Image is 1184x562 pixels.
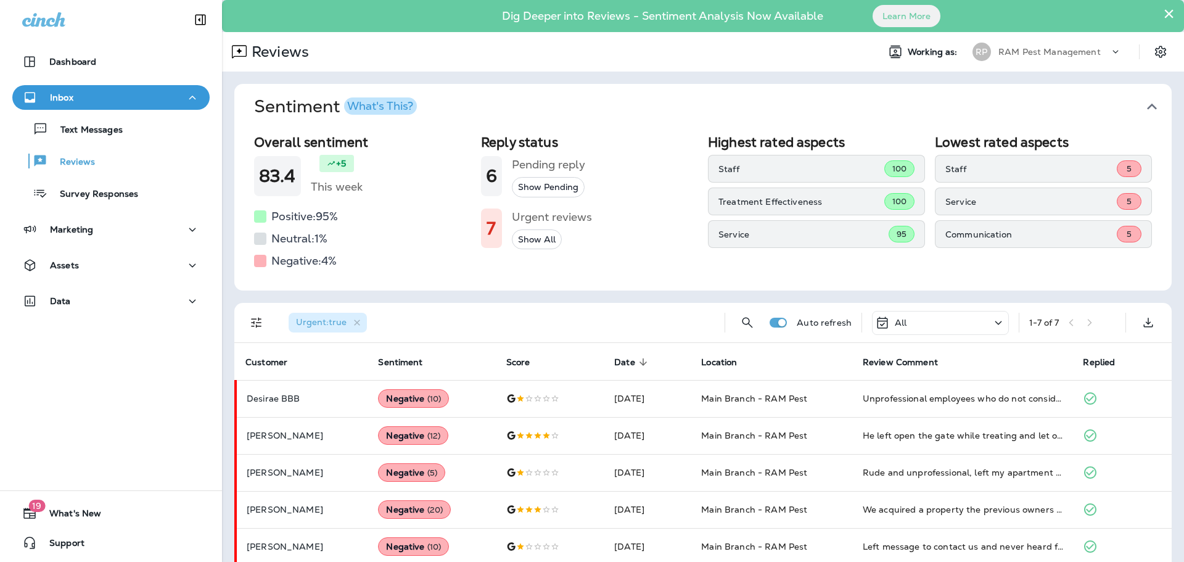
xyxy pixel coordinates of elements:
button: Assets [12,253,210,278]
h1: 83.4 [259,166,296,186]
span: Working as: [908,47,960,57]
p: Survey Responses [47,189,138,200]
span: Support [37,538,84,553]
button: Survey Responses [12,180,210,206]
div: 1 - 7 of 7 [1029,318,1059,328]
button: SentimentWhat's This? [244,84,1182,130]
button: Show Pending [512,177,585,197]
span: Sentiment [378,357,438,368]
span: 100 [892,163,906,174]
span: Urgent : true [296,316,347,328]
div: Negative [378,463,445,482]
span: Score [506,357,546,368]
span: Location [701,357,753,368]
button: Collapse Sidebar [183,7,218,32]
p: Staff [945,164,1117,174]
p: All [895,318,906,328]
button: Close [1163,4,1175,23]
td: [DATE] [604,417,691,454]
span: Score [506,357,530,368]
span: Date [614,357,635,368]
span: Main Branch - RAM Pest [701,504,807,515]
h2: Highest rated aspects [708,134,925,150]
td: [DATE] [604,380,691,417]
p: Assets [50,260,79,270]
span: Review Comment [863,357,938,368]
button: Dashboard [12,49,210,74]
span: ( 10 ) [427,542,442,552]
button: Export as CSV [1136,310,1161,335]
div: Unprofessional employees who do not consider people and their health while they are spraying chem... [863,392,1064,405]
div: Left message to contact us and never heard from them, this tells me they don't need my business [863,540,1064,553]
p: RAM Pest Management [998,47,1101,57]
p: Service [718,229,889,239]
span: Main Branch - RAM Pest [701,541,807,552]
button: Learn More [873,5,940,27]
button: Text Messages [12,116,210,142]
span: Location [701,357,737,368]
p: [PERSON_NAME] [247,542,358,552]
div: We acquired a property the previous owners been with Ram Pest nine years. Termite trails 2 & 3 fe... [863,503,1064,516]
td: [DATE] [604,491,691,528]
td: [DATE] [604,454,691,491]
div: Rude and unprofessional, left my apartment absolutely ransacked and destroyed. [863,466,1064,479]
button: Data [12,289,210,313]
h5: Negative: 4 % [271,251,337,271]
p: Reviews [247,43,309,61]
h1: 6 [486,166,497,186]
span: Customer [245,357,303,368]
span: ( 20 ) [427,505,443,515]
h5: This week [311,177,363,197]
span: 5 [1127,163,1132,174]
p: Desirae BBB [247,394,358,403]
span: Main Branch - RAM Pest [701,467,807,478]
p: +5 [336,157,346,170]
button: What's This? [344,97,417,115]
h5: Positive: 95 % [271,207,338,226]
h5: Urgent reviews [512,207,592,227]
h5: Pending reply [512,155,585,175]
span: Date [614,357,651,368]
div: RP [972,43,991,61]
span: ( 10 ) [427,394,442,404]
span: Replied [1083,357,1115,368]
div: What's This? [347,101,413,112]
p: [PERSON_NAME] [247,505,358,514]
p: Treatment Effectiveness [718,197,884,207]
button: Reviews [12,148,210,174]
span: 100 [892,196,906,207]
span: ( 12 ) [427,431,441,441]
span: 5 [1127,229,1132,239]
button: 19What's New [12,501,210,526]
button: Inbox [12,85,210,110]
p: Auto refresh [797,318,852,328]
p: Dig Deeper into Reviews - Sentiment Analysis Now Available [466,14,859,18]
div: Negative [378,426,448,445]
p: [PERSON_NAME] [247,468,358,477]
h2: Overall sentiment [254,134,471,150]
div: Negative [378,537,449,556]
span: ( 5 ) [427,468,437,478]
span: 19 [28,500,45,512]
p: Reviews [47,157,95,168]
h1: 7 [486,218,497,239]
p: Data [50,296,71,306]
p: Marketing [50,225,93,234]
p: Inbox [50,93,73,102]
button: Filters [244,310,269,335]
span: Main Branch - RAM Pest [701,393,807,404]
div: Negative [378,500,451,519]
h5: Neutral: 1 % [271,229,327,249]
p: Communication [945,229,1117,239]
span: Sentiment [378,357,422,368]
button: Show All [512,229,562,250]
p: Text Messages [48,125,123,136]
div: Negative [378,389,449,408]
p: Dashboard [49,57,96,67]
h2: Reply status [481,134,698,150]
div: Urgent:true [289,313,367,333]
div: SentimentWhat's This? [234,130,1172,291]
span: 5 [1127,196,1132,207]
p: Staff [718,164,884,174]
div: He left open the gate while treating and let out my pig, who roamed the neighborhood and got into... [863,429,1064,442]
